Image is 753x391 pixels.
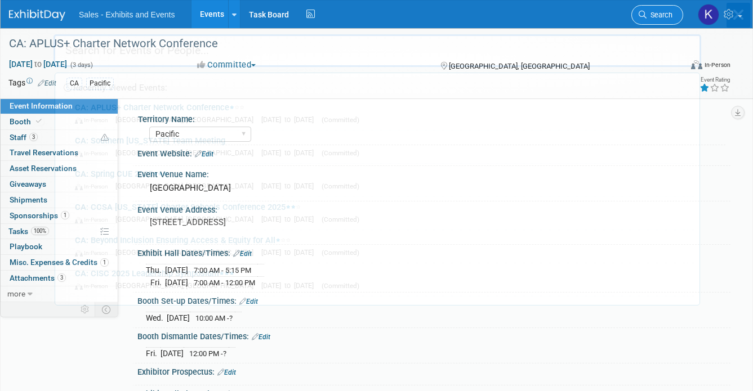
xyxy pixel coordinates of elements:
a: CA: CISC 2025 Leadership Symposium In-Person [GEOGRAPHIC_DATA], [GEOGRAPHIC_DATA] [DATE] to [DATE... [69,263,694,296]
a: CA: CCSA [US_STATE] Charter Schools Conference 2025 In-Person [GEOGRAPHIC_DATA], [GEOGRAPHIC_DATA... [69,197,694,230]
span: (Committed) [322,215,359,223]
span: [DATE] to [DATE] [261,281,319,290]
a: CA: Beyond Inclusion Ensuring Access & Equity for All In-Person [GEOGRAPHIC_DATA], [GEOGRAPHIC_DA... [69,230,694,263]
span: [DATE] to [DATE] [261,248,319,257]
span: (Committed) [322,116,359,124]
span: [DATE] to [DATE] [261,215,319,223]
span: [GEOGRAPHIC_DATA], [GEOGRAPHIC_DATA] [115,215,259,223]
a: CA: Spring CUE 2025 In-Person [GEOGRAPHIC_DATA], [GEOGRAPHIC_DATA] [DATE] to [DATE] (Committed) [69,164,694,196]
span: In-Person [75,150,113,157]
span: In-Person [75,116,113,124]
a: CA: Southern [US_STATE] Team Meeting In-Person [GEOGRAPHIC_DATA], [GEOGRAPHIC_DATA] [DATE] to [DA... [69,131,694,163]
span: [GEOGRAPHIC_DATA], [GEOGRAPHIC_DATA] [115,149,259,157]
span: [GEOGRAPHIC_DATA], [GEOGRAPHIC_DATA] [115,115,259,124]
a: CA: APLUS+ Charter Network Conference In-Person [GEOGRAPHIC_DATA], [GEOGRAPHIC_DATA] [DATE] to [D... [69,97,694,130]
span: (Committed) [322,149,359,157]
span: [GEOGRAPHIC_DATA], [GEOGRAPHIC_DATA] [115,281,259,290]
span: In-Person [75,249,113,257]
div: Recently Viewed Events: [61,73,694,97]
span: (Committed) [322,249,359,257]
span: [DATE] to [DATE] [261,182,319,190]
span: [DATE] to [DATE] [261,115,319,124]
span: In-Person [75,216,113,223]
span: [DATE] to [DATE] [261,149,319,157]
span: (Committed) [322,182,359,190]
input: Search for Events or People... [54,34,701,67]
span: In-Person [75,282,113,290]
span: [GEOGRAPHIC_DATA], [GEOGRAPHIC_DATA] [115,248,259,257]
span: (Committed) [322,282,359,290]
span: In-Person [75,183,113,190]
span: [GEOGRAPHIC_DATA], [GEOGRAPHIC_DATA] [115,182,259,190]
